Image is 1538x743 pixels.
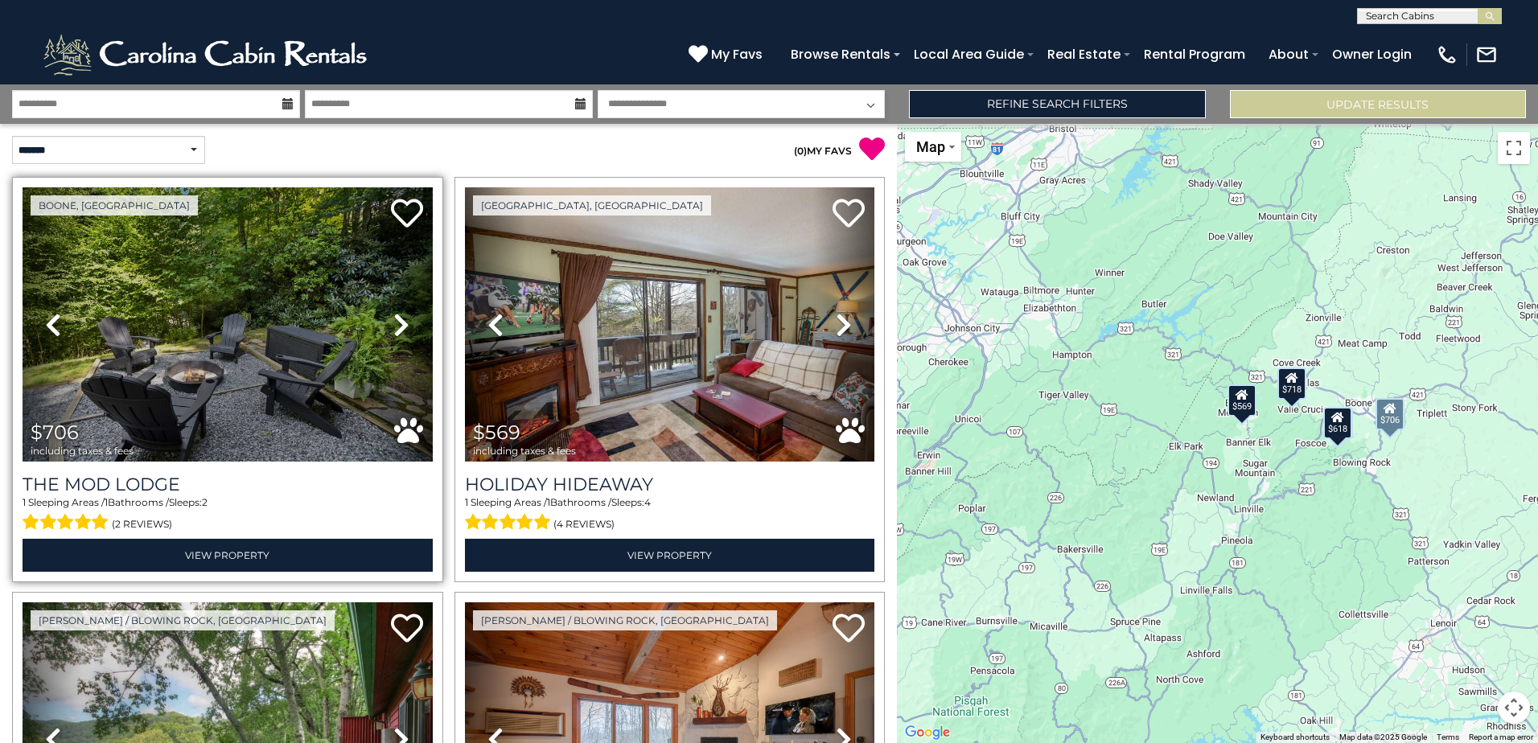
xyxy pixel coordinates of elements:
[1136,40,1253,68] a: Rental Program
[905,132,961,162] button: Change map style
[31,421,79,444] span: $706
[909,90,1205,118] a: Refine Search Filters
[1260,40,1317,68] a: About
[23,495,433,534] div: Sleeping Areas / Bathrooms / Sleeps:
[794,145,807,157] span: ( )
[1230,90,1526,118] button: Update Results
[644,496,651,508] span: 4
[901,722,954,743] img: Google
[1339,733,1427,741] span: Map data ©2025 Google
[1469,733,1533,741] a: Report a map error
[465,474,875,495] a: Holiday Hideaway
[553,514,615,535] span: (4 reviews)
[202,496,208,508] span: 2
[1498,132,1530,164] button: Toggle fullscreen view
[1324,40,1420,68] a: Owner Login
[1260,732,1330,743] button: Keyboard shortcuts
[391,197,423,232] a: Add to favorites
[31,445,134,456] span: including taxes & fees
[31,610,335,630] a: [PERSON_NAME] / Blowing Rock, [GEOGRAPHIC_DATA]
[1227,384,1256,417] div: $569
[916,138,945,155] span: Map
[391,612,423,647] a: Add to favorites
[1039,40,1129,68] a: Real Estate
[112,514,172,535] span: (2 reviews)
[473,610,777,630] a: [PERSON_NAME] / Blowing Rock, [GEOGRAPHIC_DATA]
[833,197,865,232] a: Add to favorites
[711,44,763,64] span: My Favs
[465,496,468,508] span: 1
[797,145,804,157] span: 0
[1376,398,1404,430] div: $706
[1498,692,1530,724] button: Map camera controls
[23,496,26,508] span: 1
[465,495,875,534] div: Sleeping Areas / Bathrooms / Sleeps:
[1277,367,1306,400] div: $718
[1323,407,1352,439] div: $618
[105,496,108,508] span: 1
[31,195,198,216] a: Boone, [GEOGRAPHIC_DATA]
[23,539,433,572] a: View Property
[23,187,433,462] img: thumbnail_167016873.jpeg
[473,445,576,456] span: including taxes & fees
[465,539,875,572] a: View Property
[794,145,852,157] a: (0)MY FAVS
[833,612,865,647] a: Add to favorites
[1437,733,1459,741] a: Terms (opens in new tab)
[783,40,899,68] a: Browse Rentals
[906,40,1032,68] a: Local Area Guide
[901,722,954,743] a: Open this area in Google Maps (opens a new window)
[40,31,374,79] img: White-1-2.png
[689,44,767,65] a: My Favs
[1475,43,1498,66] img: mail-regular-white.png
[547,496,550,508] span: 1
[1436,43,1458,66] img: phone-regular-white.png
[473,195,711,216] a: [GEOGRAPHIC_DATA], [GEOGRAPHIC_DATA]
[473,421,520,444] span: $569
[23,474,433,495] a: The Mod Lodge
[1324,407,1353,439] div: $725
[465,187,875,462] img: thumbnail_163267576.jpeg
